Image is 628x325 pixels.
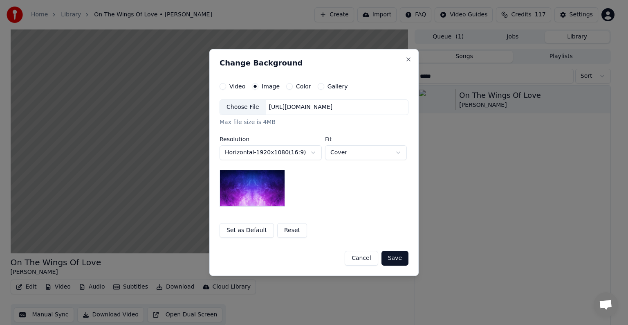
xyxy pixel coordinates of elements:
[325,136,407,142] label: Fit
[381,251,408,266] button: Save
[327,84,348,89] label: Gallery
[277,223,307,238] button: Reset
[229,84,245,89] label: Video
[220,136,322,142] label: Resolution
[220,223,274,238] button: Set as Default
[262,84,280,89] label: Image
[296,84,311,89] label: Color
[220,118,408,126] div: Max file size is 4MB
[345,251,378,266] button: Cancel
[220,100,266,115] div: Choose File
[266,103,336,111] div: [URL][DOMAIN_NAME]
[220,59,408,67] h2: Change Background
